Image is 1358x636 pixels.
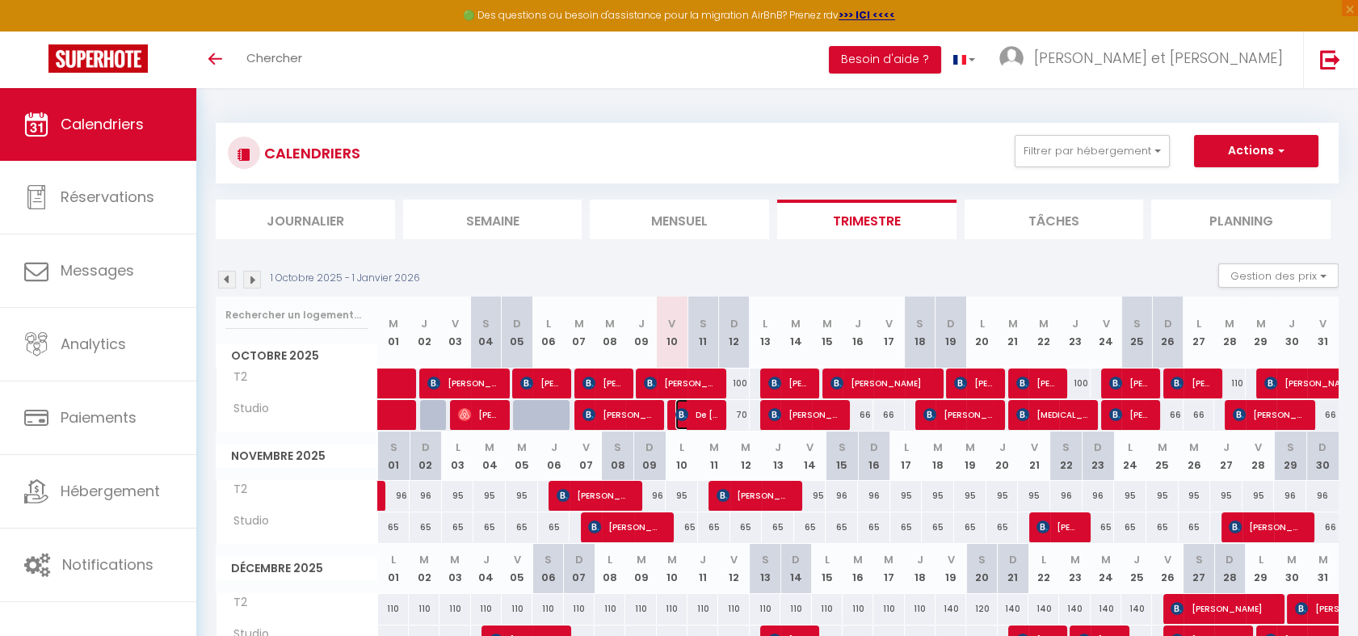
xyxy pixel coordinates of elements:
p: 1 Octobre 2025 - 1 Janvier 2026 [271,271,420,286]
abbr: J [638,316,645,331]
abbr: S [1287,440,1294,455]
abbr: J [421,316,427,331]
abbr: M [853,552,863,567]
abbr: L [679,440,684,455]
th: 08 [602,432,634,481]
th: 16 [843,297,873,369]
div: 65 [666,512,698,542]
span: [PERSON_NAME] [PERSON_NAME] [1171,368,1213,398]
th: 24 [1091,297,1121,369]
abbr: M [822,316,832,331]
span: [PERSON_NAME] [458,399,500,430]
th: 25 [1146,432,1179,481]
th: 04 [471,544,502,593]
th: 21 [998,544,1028,593]
div: 65 [922,512,954,542]
th: 10 [666,432,698,481]
abbr: M [1101,552,1111,567]
th: 13 [750,544,780,593]
span: [PERSON_NAME] [1229,512,1302,542]
div: 96 [378,481,410,511]
button: Gestion des prix [1218,263,1339,288]
th: 01 [378,432,410,481]
img: logout [1320,49,1340,69]
abbr: V [1102,316,1109,331]
abbr: D [1164,316,1172,331]
strong: >>> ICI <<<< [839,8,895,22]
th: 14 [780,544,811,593]
span: T2 [219,369,280,386]
th: 17 [873,297,904,369]
abbr: M [419,552,429,567]
span: [PERSON_NAME] [1233,399,1306,430]
th: 06 [532,544,563,593]
th: 17 [873,544,904,593]
abbr: J [1223,440,1230,455]
th: 20 [966,297,997,369]
th: 04 [471,297,502,369]
div: 100 [1059,369,1090,398]
div: 96 [410,481,442,511]
th: 12 [718,544,749,593]
th: 16 [843,544,873,593]
th: 03 [442,432,474,481]
th: 28 [1214,297,1245,369]
span: [PERSON_NAME] [1171,593,1276,624]
abbr: V [1255,440,1262,455]
div: 66 [843,400,873,430]
div: 95 [1179,481,1211,511]
div: 95 [506,481,538,511]
button: Actions [1194,135,1318,167]
abbr: D [1226,552,1234,567]
th: 11 [687,297,718,369]
div: 65 [1114,512,1146,542]
span: [PERSON_NAME] [923,399,997,430]
div: 95 [1242,481,1275,511]
abbr: V [885,316,893,331]
abbr: L [1128,440,1133,455]
th: 05 [502,544,532,593]
button: Filtrer par hébergement [1015,135,1170,167]
th: 23 [1083,432,1115,481]
th: 08 [595,544,625,593]
abbr: L [904,440,909,455]
span: [PERSON_NAME] [582,399,656,430]
div: 95 [473,481,506,511]
abbr: L [1041,552,1046,567]
li: Planning [1151,200,1331,239]
abbr: M [1225,316,1234,331]
th: 22 [1050,432,1083,481]
div: 95 [1146,481,1179,511]
abbr: J [855,316,861,331]
div: 65 [538,512,570,542]
abbr: J [1289,316,1295,331]
th: 14 [794,432,826,481]
span: [PERSON_NAME] [582,368,624,398]
th: 19 [935,297,966,369]
span: [PERSON_NAME] [520,368,562,398]
abbr: M [741,440,750,455]
th: 07 [570,432,602,481]
th: 23 [1059,544,1090,593]
abbr: M [517,440,527,455]
th: 07 [564,297,595,369]
div: 65 [1146,512,1179,542]
th: 01 [378,544,409,593]
div: 65 [858,512,890,542]
h3: CALENDRIERS [260,135,360,171]
abbr: D [575,552,583,567]
th: 26 [1179,432,1211,481]
span: Hébergement [61,481,160,501]
th: 11 [698,432,730,481]
th: 07 [564,544,595,593]
th: 29 [1246,297,1276,369]
div: 96 [1050,481,1083,511]
div: 95 [922,481,954,511]
abbr: J [1072,316,1078,331]
div: 66 [1152,400,1183,430]
div: 95 [890,481,923,511]
th: 03 [439,544,470,593]
th: 31 [1307,297,1339,369]
div: 96 [1274,481,1306,511]
img: ... [999,46,1024,70]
